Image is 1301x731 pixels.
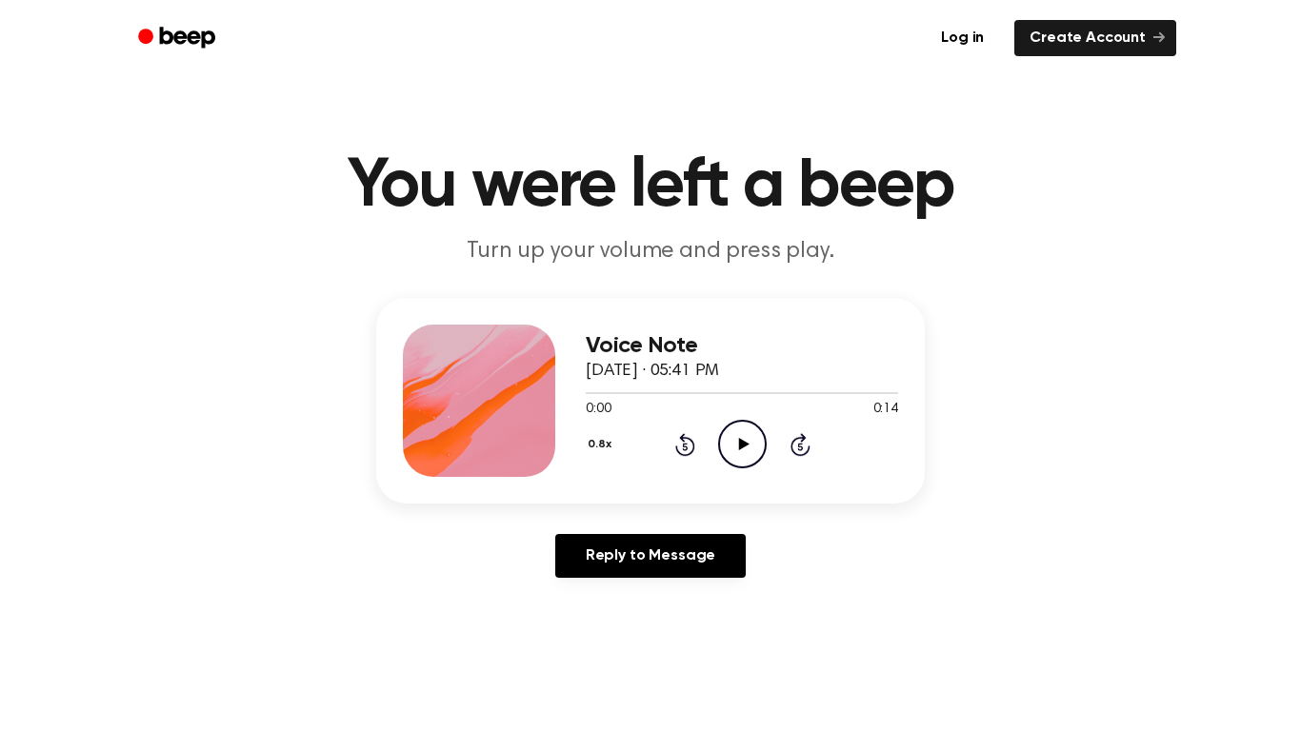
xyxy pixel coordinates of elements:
[125,20,232,57] a: Beep
[586,363,719,380] span: [DATE] · 05:41 PM
[163,152,1138,221] h1: You were left a beep
[586,428,618,461] button: 0.8x
[586,333,898,359] h3: Voice Note
[285,236,1016,267] p: Turn up your volume and press play.
[873,400,898,420] span: 0:14
[586,400,610,420] span: 0:00
[922,16,1003,60] a: Log in
[555,534,746,578] a: Reply to Message
[1014,20,1176,56] a: Create Account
